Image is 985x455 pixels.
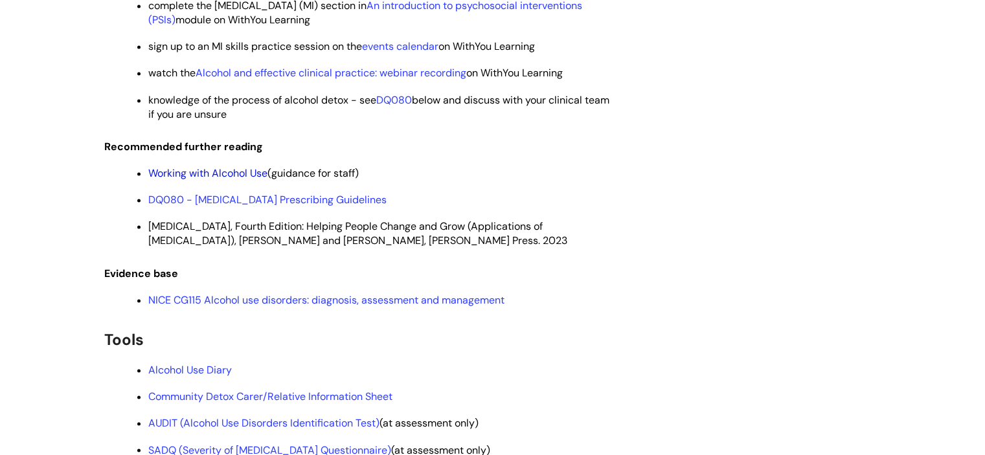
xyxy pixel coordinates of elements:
[148,363,232,377] a: Alcohol Use Diary
[104,140,263,153] span: Recommended further reading
[148,39,535,53] span: sign up to an MI skills practice session on the on WithYou Learning
[196,66,466,80] a: Alcohol and effective clinical practice: webinar recording
[148,193,387,206] a: DQ080 - [MEDICAL_DATA] Prescribing Guidelines
[104,329,144,350] span: Tools
[362,39,438,53] a: events calendar
[148,166,359,180] span: (guidance for staff)
[148,416,481,430] span: (at assessment only)
[148,390,392,403] a: Community Detox Carer/Relative Information Sheet
[148,293,504,307] a: NICE CG115 Alcohol use disorders: diagnosis, assessment and management
[148,166,267,180] a: Working with Alcohol Use
[148,219,567,247] span: [MEDICAL_DATA], Fourth Edition: Helping People Change and Grow (Applications of [MEDICAL_DATA]), ...
[376,93,412,107] a: DQ080
[148,416,379,430] a: AUDIT (Alcohol Use Disorders Identification Test)
[148,66,563,80] span: watch the on WithYou Learning
[148,93,609,121] span: knowledge of the process of alcohol detox - see below and discuss with your clinical team if you ...
[104,267,178,280] span: Evidence base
